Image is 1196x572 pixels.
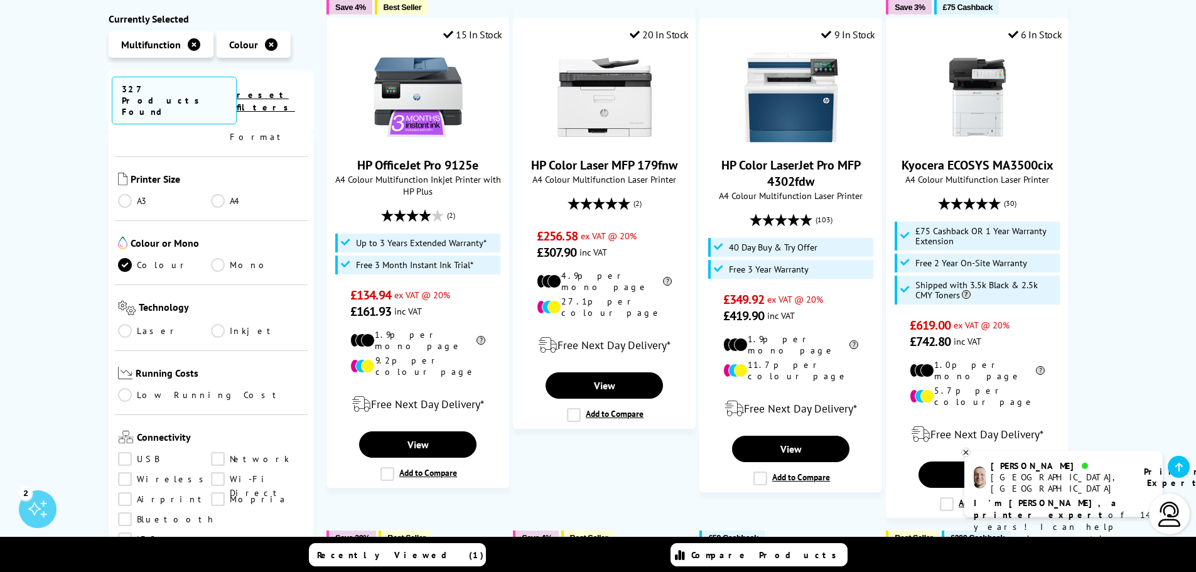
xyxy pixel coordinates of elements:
[131,173,305,188] span: Printer Size
[753,472,830,485] label: Add to Compare
[708,533,758,542] span: £50 Cashback
[118,389,305,402] a: Low Running Cost
[118,431,134,444] img: Connectivity
[211,493,304,507] a: Mopria
[387,533,426,542] span: Best Seller
[350,303,391,320] span: £161.93
[118,473,212,487] a: Wireless
[816,208,832,232] span: (103)
[137,431,305,446] span: Connectivity
[309,543,486,566] a: Recently Viewed (1)
[691,549,843,561] span: Compare Products
[537,244,576,261] span: £307.90
[513,531,558,545] button: Save 4%
[723,308,764,324] span: £419.90
[729,242,817,252] span: 40 Day Buy & Try Offer
[394,289,450,301] span: ex VAT @ 20%
[974,497,1120,521] b: I'm [PERSON_NAME], a printer expert
[915,258,1027,268] span: Free 2 Year On-Site Warranty
[19,486,33,500] div: 2
[954,319,1010,331] span: ex VAT @ 20%
[350,329,485,352] li: 1.9p per mono page
[942,531,1011,545] button: £200 Cashback
[581,230,637,242] span: ex VAT @ 20%
[974,497,1153,557] p: of 14 years! I can help you choose the right product
[910,359,1045,382] li: 1.0p per mono page
[211,453,304,467] a: Network
[940,497,1016,511] label: Add to Compare
[350,355,485,377] li: 9.2p per colour page
[895,533,933,542] span: Best Seller
[326,531,376,545] button: Save 20%
[723,291,764,308] span: £349.92
[954,335,981,347] span: inc VAT
[546,372,662,399] a: View
[633,192,642,215] span: (2)
[821,28,875,41] div: 9 In Stock
[579,246,607,258] span: inc VAT
[930,134,1025,147] a: Kyocera ECOSYS MA3500cix
[317,549,484,561] span: Recently Viewed (1)
[380,467,457,481] label: Add to Compare
[371,134,465,147] a: HP OfficeJet Pro 9125e
[951,533,1005,542] span: £200 Cashback
[558,50,652,144] img: HP Color Laser MFP 179fnw
[706,391,875,426] div: modal_delivery
[237,89,295,113] a: reset filters
[211,194,304,208] a: A4
[211,324,304,338] a: Inkjet
[902,157,1053,173] a: Kyocera ECOSYS MA3500cix
[729,264,809,274] span: Free 3 Year Warranty
[118,533,212,547] a: NFC
[335,533,370,542] span: Save 20%
[136,367,304,382] span: Running Costs
[118,513,216,527] a: Bluetooth
[118,453,212,467] a: USB
[1004,192,1016,215] span: (30)
[915,280,1057,300] span: Shipped with 3.5k Black & 2.5k CMY Toners
[943,3,993,12] span: £75 Cashback
[118,324,212,338] a: Laser
[118,367,133,380] img: Running Costs
[561,531,615,545] button: Best Seller
[910,333,951,350] span: £742.80
[537,228,578,244] span: £256.58
[537,270,672,293] li: 4.9p per mono page
[522,533,552,542] span: Save 4%
[211,473,304,487] a: Wi-Fi Direct
[447,203,455,227] span: (2)
[109,13,315,25] div: Currently Selected
[371,50,465,144] img: HP OfficeJet Pro 9125e
[379,531,432,545] button: Best Seller
[131,237,305,252] span: Colour or Mono
[723,333,858,356] li: 1.9p per mono page
[335,3,365,12] span: Save 4%
[767,310,795,321] span: inc VAT
[333,173,502,197] span: A4 Colour Multifunction Inkjet Printer with HP Plus
[567,408,644,422] label: Add to Compare
[744,50,838,144] img: HP Color LaserJet Pro MFP 4302fdw
[886,531,939,545] button: Best Seller
[118,493,212,507] a: Airprint
[356,260,473,270] span: Free 3 Month Instant Ink Trial*
[991,472,1128,494] div: [GEOGRAPHIC_DATA], [GEOGRAPHIC_DATA]
[357,157,478,173] a: HP OfficeJet Pro 9125e
[570,533,608,542] span: Best Seller
[118,194,212,208] a: A3
[671,543,848,566] a: Compare Products
[767,293,823,305] span: ex VAT @ 20%
[537,296,672,318] li: 27.1p per colour page
[520,328,689,363] div: modal_delivery
[118,301,136,315] img: Technology
[112,77,237,124] span: 327 Products Found
[732,436,849,462] a: View
[118,258,212,272] a: Colour
[443,28,502,41] div: 15 In Stock
[721,157,861,190] a: HP Color LaserJet Pro MFP 4302fdw
[630,28,689,41] div: 20 In Stock
[350,287,391,303] span: £134.94
[121,38,181,51] span: Multifunction
[1157,502,1182,527] img: user-headset-light.svg
[744,134,838,147] a: HP Color LaserJet Pro MFP 4302fdw
[356,238,487,248] span: Up to 3 Years Extended Warranty*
